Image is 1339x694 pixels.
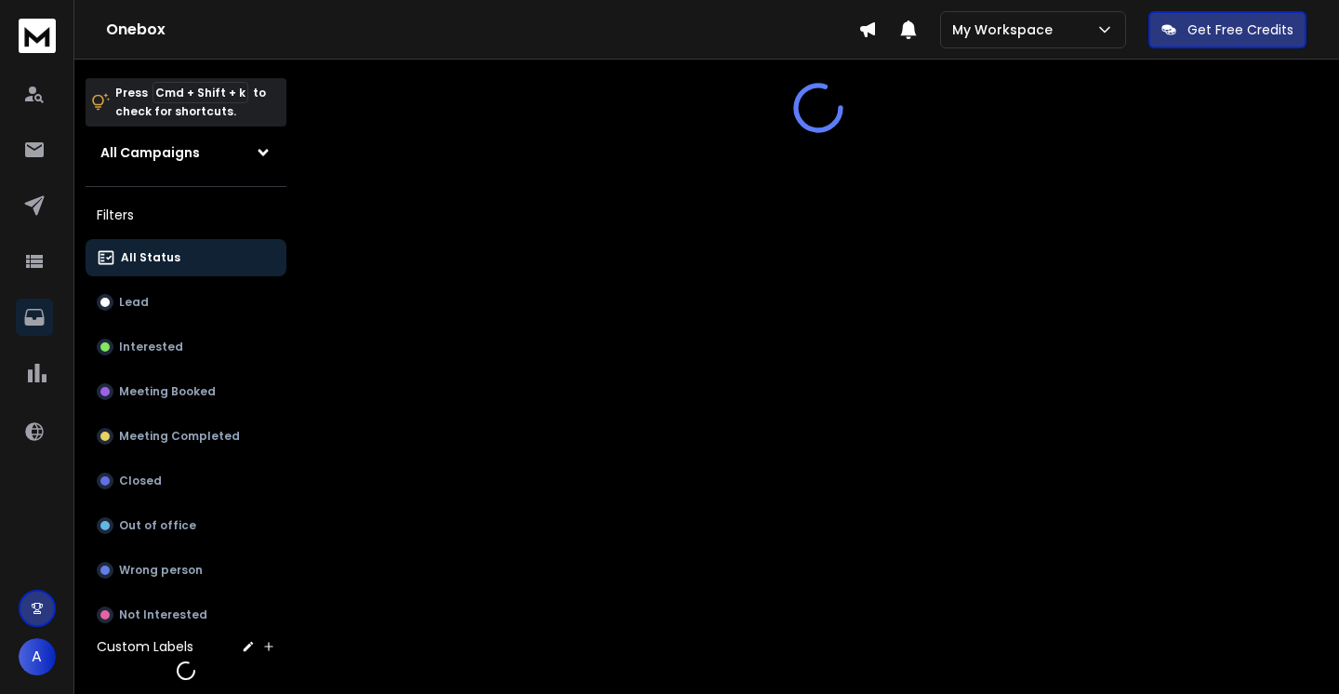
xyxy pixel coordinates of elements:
[152,82,248,103] span: Cmd + Shift + k
[119,518,196,533] p: Out of office
[19,638,56,675] button: A
[86,552,286,589] button: Wrong person
[119,474,162,488] p: Closed
[119,340,183,354] p: Interested
[119,295,149,310] p: Lead
[86,507,286,544] button: Out of office
[1148,11,1306,48] button: Get Free Credits
[1187,20,1293,39] p: Get Free Credits
[86,328,286,366] button: Interested
[86,134,286,171] button: All Campaigns
[86,202,286,228] h3: Filters
[119,429,240,444] p: Meeting Completed
[106,19,858,41] h1: Onebox
[86,418,286,455] button: Meeting Completed
[86,596,286,634] button: Not Interested
[19,19,56,53] img: logo
[119,563,203,578] p: Wrong person
[86,239,286,276] button: All Status
[952,20,1060,39] p: My Workspace
[121,250,180,265] p: All Status
[86,462,286,500] button: Closed
[97,637,193,656] h3: Custom Labels
[100,143,200,162] h1: All Campaigns
[86,284,286,321] button: Lead
[86,373,286,410] button: Meeting Booked
[119,607,207,622] p: Not Interested
[119,384,216,399] p: Meeting Booked
[115,84,266,121] p: Press to check for shortcuts.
